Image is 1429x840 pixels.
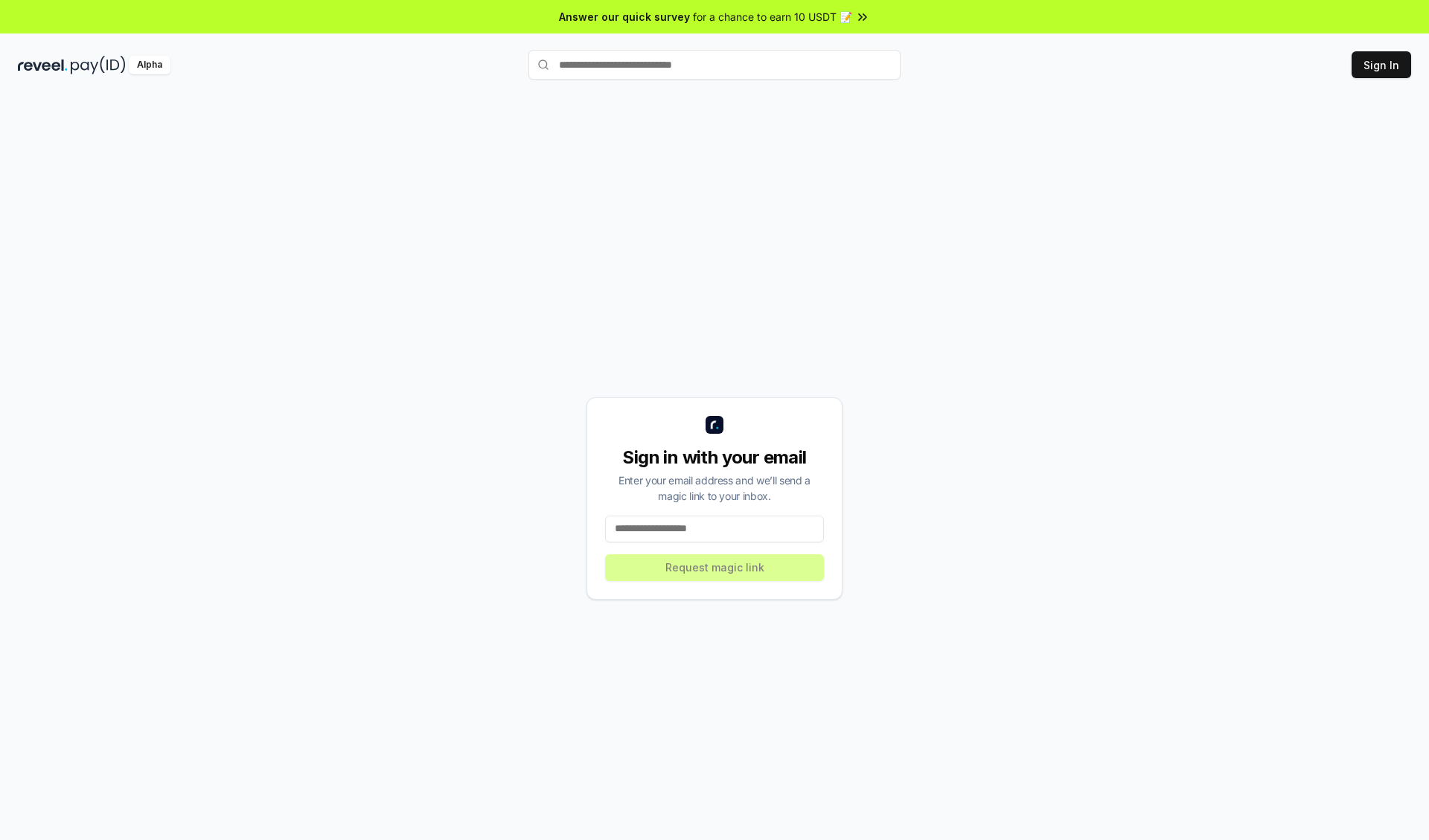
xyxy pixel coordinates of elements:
span: for a chance to earn 10 USDT 📝 [693,9,852,25]
span: Answer our quick survey [559,9,690,25]
div: Sign in with your email [605,446,824,469]
button: Sign In [1352,51,1411,78]
img: logo_small [706,416,723,434]
img: reveel_dark [18,56,68,74]
img: pay_id [71,56,126,74]
div: Enter your email address and we’ll send a magic link to your inbox. [605,472,824,504]
div: Alpha [129,56,170,74]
